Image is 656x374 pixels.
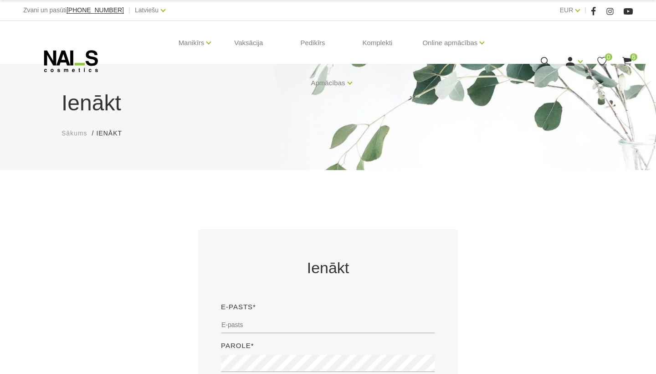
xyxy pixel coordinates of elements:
[605,53,612,61] span: 0
[311,65,345,101] a: Apmācības
[293,21,332,65] a: Pedikīrs
[128,5,130,16] span: |
[96,129,131,138] li: Ienākt
[355,21,400,65] a: Komplekti
[422,25,477,61] a: Online apmācības
[61,129,87,138] a: Sākums
[227,21,270,65] a: Vaksācija
[179,25,205,61] a: Manikīrs
[630,53,637,61] span: 6
[560,5,574,16] a: EUR
[221,257,435,279] h2: Ienākt
[221,301,256,312] label: E-pasts*
[621,56,633,67] a: 6
[596,56,608,67] a: 0
[221,340,254,351] label: Parole*
[23,5,124,16] div: Zvani un pasūti
[67,7,124,14] a: [PHONE_NUMBER]
[67,6,124,14] span: [PHONE_NUMBER]
[584,5,586,16] span: |
[221,316,435,333] input: E-pasts
[61,130,87,137] span: Sākums
[135,5,159,16] a: Latviešu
